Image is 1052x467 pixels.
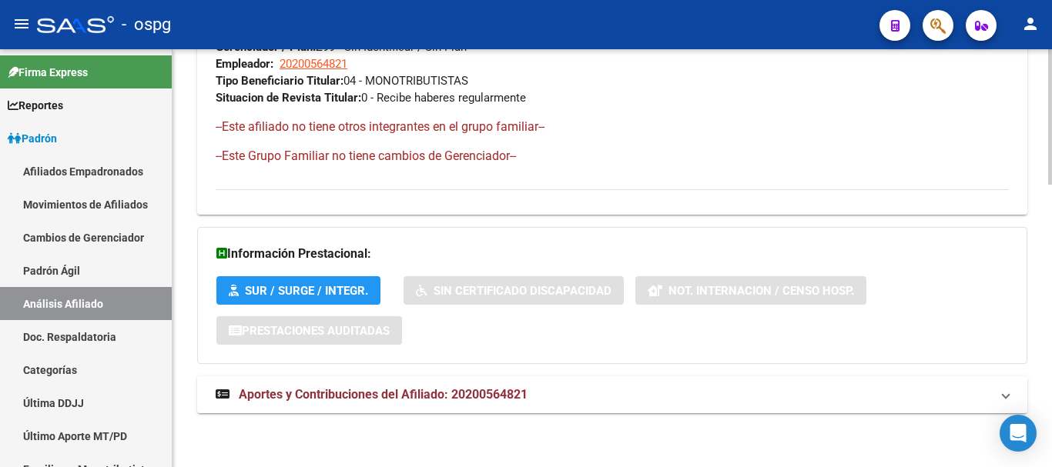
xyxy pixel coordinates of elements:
strong: Gerenciador / Plan: [216,40,316,54]
strong: Situacion de Revista Titular: [216,91,361,105]
span: Padrón [8,130,57,147]
button: Sin Certificado Discapacidad [404,276,624,305]
button: Not. Internacion / Censo Hosp. [635,276,866,305]
span: Sin Certificado Discapacidad [434,284,611,298]
span: 0 - Recibe haberes regularmente [216,91,526,105]
button: Prestaciones Auditadas [216,316,402,345]
span: Firma Express [8,64,88,81]
span: Prestaciones Auditadas [242,324,390,338]
div: Open Intercom Messenger [1000,415,1037,452]
mat-icon: menu [12,15,31,33]
strong: Tipo Beneficiario Titular: [216,74,343,88]
span: 04 - MONOTRIBUTISTAS [216,74,468,88]
span: SUR / SURGE / INTEGR. [245,284,368,298]
span: Not. Internacion / Censo Hosp. [668,284,854,298]
mat-expansion-panel-header: Aportes y Contribuciones del Afiliado: 20200564821 [197,376,1027,413]
h3: Información Prestacional: [216,243,1008,265]
button: SUR / SURGE / INTEGR. [216,276,380,305]
h4: --Este Grupo Familiar no tiene cambios de Gerenciador-- [216,148,1009,165]
span: - ospg [122,8,171,42]
span: Reportes [8,97,63,114]
span: 20200564821 [280,57,347,71]
mat-icon: person [1021,15,1040,33]
span: Aportes y Contribuciones del Afiliado: 20200564821 [239,387,528,402]
span: Z99 - Sin Identificar / Sin Plan [216,40,467,54]
strong: Empleador: [216,57,273,71]
h4: --Este afiliado no tiene otros integrantes en el grupo familiar-- [216,118,1009,135]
